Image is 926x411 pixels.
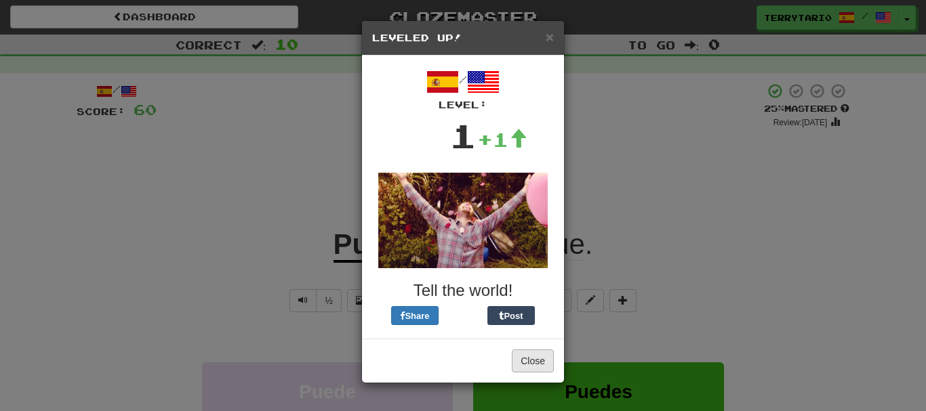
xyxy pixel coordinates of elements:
span: × [546,29,554,45]
button: Close [546,30,554,44]
button: Post [487,306,535,325]
iframe: X Post Button [439,306,487,325]
div: +1 [477,126,527,153]
button: Close [512,349,554,372]
h5: Leveled Up! [372,31,554,45]
div: Level: [372,98,554,112]
h3: Tell the world! [372,282,554,299]
button: Share [391,306,439,325]
div: 1 [449,112,477,159]
div: / [372,66,554,112]
img: andy-72a9b47756ecc61a9f6c0ef31017d13e025550094338bf53ee1bb5849c5fd8eb.gif [378,173,548,268]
